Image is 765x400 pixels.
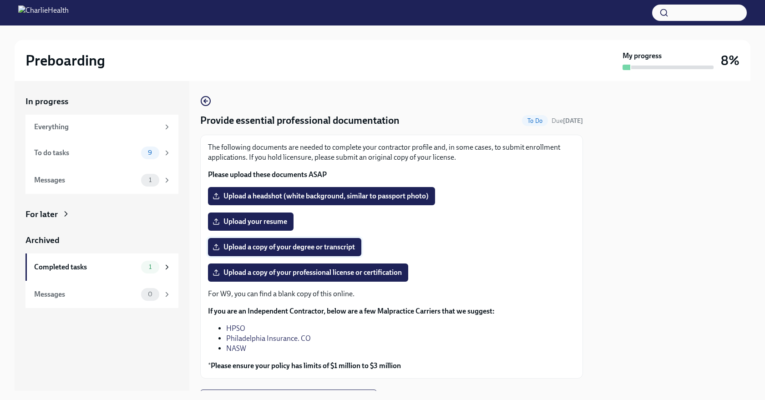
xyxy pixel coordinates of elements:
[25,253,178,281] a: Completed tasks1
[34,262,137,272] div: Completed tasks
[208,142,575,162] p: The following documents are needed to complete your contractor profile and, in some cases, to sub...
[25,167,178,194] a: Messages1
[34,122,159,132] div: Everything
[25,234,178,246] a: Archived
[143,263,157,270] span: 1
[18,5,69,20] img: CharlieHealth
[721,52,740,69] h3: 8%
[25,139,178,167] a: To do tasks9
[208,170,327,179] strong: Please upload these documents ASAP
[25,115,178,139] a: Everything
[25,51,105,70] h2: Preboarding
[143,177,157,183] span: 1
[211,361,401,370] strong: Please ensure your policy has limits of $1 million to $3 million
[563,117,583,125] strong: [DATE]
[25,208,178,220] a: For later
[214,217,287,226] span: Upload your resume
[200,114,400,127] h4: Provide essential professional documentation
[522,117,548,124] span: To Do
[25,96,178,107] a: In progress
[25,208,58,220] div: For later
[34,289,137,299] div: Messages
[214,192,429,201] span: Upload a headshot (white background, similar to passport photo)
[208,213,294,231] label: Upload your resume
[226,344,246,353] a: NASW
[623,51,662,61] strong: My progress
[208,238,361,256] label: Upload a copy of your degree or transcript
[552,116,583,125] span: September 17th, 2025 09:00
[552,117,583,125] span: Due
[142,149,157,156] span: 9
[208,187,435,205] label: Upload a headshot (white background, similar to passport photo)
[34,148,137,158] div: To do tasks
[226,324,245,333] a: HPSO
[208,289,575,299] p: For W9, you can find a blank copy of this online.
[208,263,408,282] label: Upload a copy of your professional license or certification
[34,175,137,185] div: Messages
[214,243,355,252] span: Upload a copy of your degree or transcript
[25,281,178,308] a: Messages0
[142,291,158,298] span: 0
[208,307,495,315] strong: If you are an Independent Contractor, below are a few Malpractice Carriers that we suggest:
[226,334,311,343] a: Philadelphia Insurance. CO
[214,268,402,277] span: Upload a copy of your professional license or certification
